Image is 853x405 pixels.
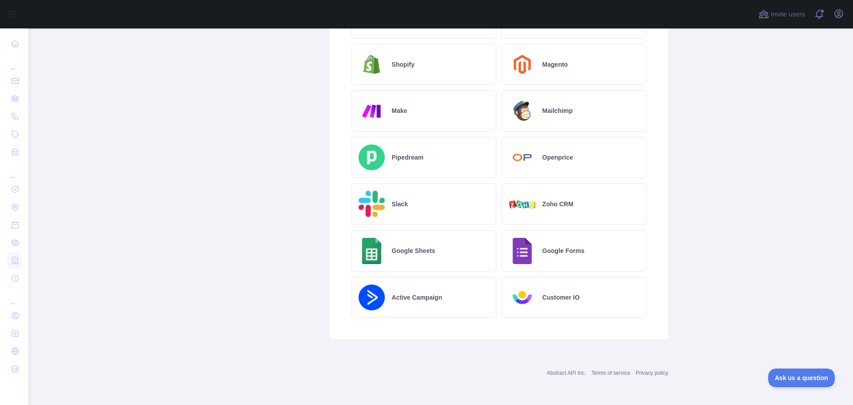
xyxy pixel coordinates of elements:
[542,106,573,115] h2: Mailchimp
[542,200,574,209] h2: Zoho CRM
[542,153,573,162] h2: Openprice
[768,369,835,387] iframe: Toggle Customer Support
[359,52,385,78] img: Logo
[509,285,535,311] img: Logo
[542,246,585,255] h2: Google Forms
[359,144,385,171] img: Logo
[591,370,630,376] a: Terms of service
[392,293,442,302] h2: Active Campaign
[359,98,385,124] img: Logo
[359,238,385,264] img: Logo
[392,60,415,69] h2: Shopify
[359,191,385,217] img: Logo
[509,238,535,264] img: Logo
[392,106,407,115] h2: Make
[509,52,535,78] img: Logo
[7,288,21,306] div: ...
[509,200,535,209] img: Logo
[509,98,535,124] img: Logo
[7,162,21,180] div: ...
[509,144,535,171] img: Logo
[771,9,805,20] span: Invite users
[7,53,21,71] div: ...
[392,246,435,255] h2: Google Sheets
[542,293,580,302] h2: Customer IO
[392,200,408,209] h2: Slack
[757,7,807,21] button: Invite users
[542,60,568,69] h2: Magento
[636,370,668,376] a: Privacy policy
[392,153,424,162] h2: Pipedream
[547,370,586,376] a: Abstract API Inc.
[359,285,385,311] img: Logo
